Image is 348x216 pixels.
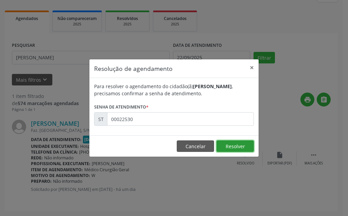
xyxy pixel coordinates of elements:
h5: Resolução de agendamento [94,64,173,73]
div: ST [94,112,107,126]
div: Para resolver o agendamento do cidadão(ã) , precisamos confirmar a senha de atendimento. [94,83,254,97]
button: Resolver [216,140,254,152]
button: Close [245,59,259,76]
label: Senha de atendimento [94,102,149,112]
b: [PERSON_NAME] [193,83,232,90]
button: Cancelar [177,140,214,152]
